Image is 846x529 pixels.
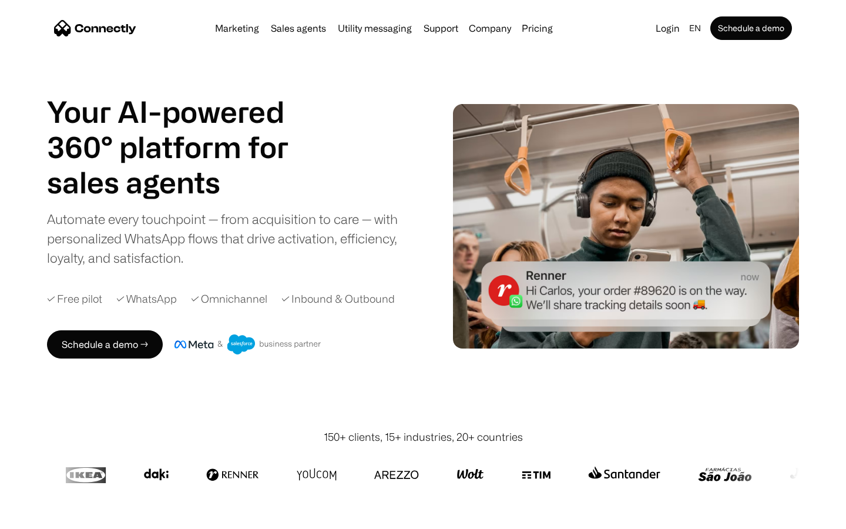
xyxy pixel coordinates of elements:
[116,291,177,307] div: ✓ WhatsApp
[333,24,417,33] a: Utility messaging
[174,334,321,354] img: Meta and Salesforce business partner badge.
[23,508,70,525] ul: Language list
[47,94,317,165] h1: Your AI-powered 360° platform for
[281,291,395,307] div: ✓ Inbound & Outbound
[191,291,267,307] div: ✓ Omnichannel
[47,330,163,359] a: Schedule a demo →
[210,24,264,33] a: Marketing
[47,291,102,307] div: ✓ Free pilot
[469,20,511,36] div: Company
[47,165,317,200] h1: sales agents
[324,429,523,445] div: 150+ clients, 15+ industries, 20+ countries
[266,24,331,33] a: Sales agents
[710,16,792,40] a: Schedule a demo
[517,24,558,33] a: Pricing
[47,209,417,267] div: Automate every touchpoint — from acquisition to care — with personalized WhatsApp flows that driv...
[12,507,70,525] aside: Language selected: English
[419,24,463,33] a: Support
[651,20,684,36] a: Login
[689,20,701,36] div: en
